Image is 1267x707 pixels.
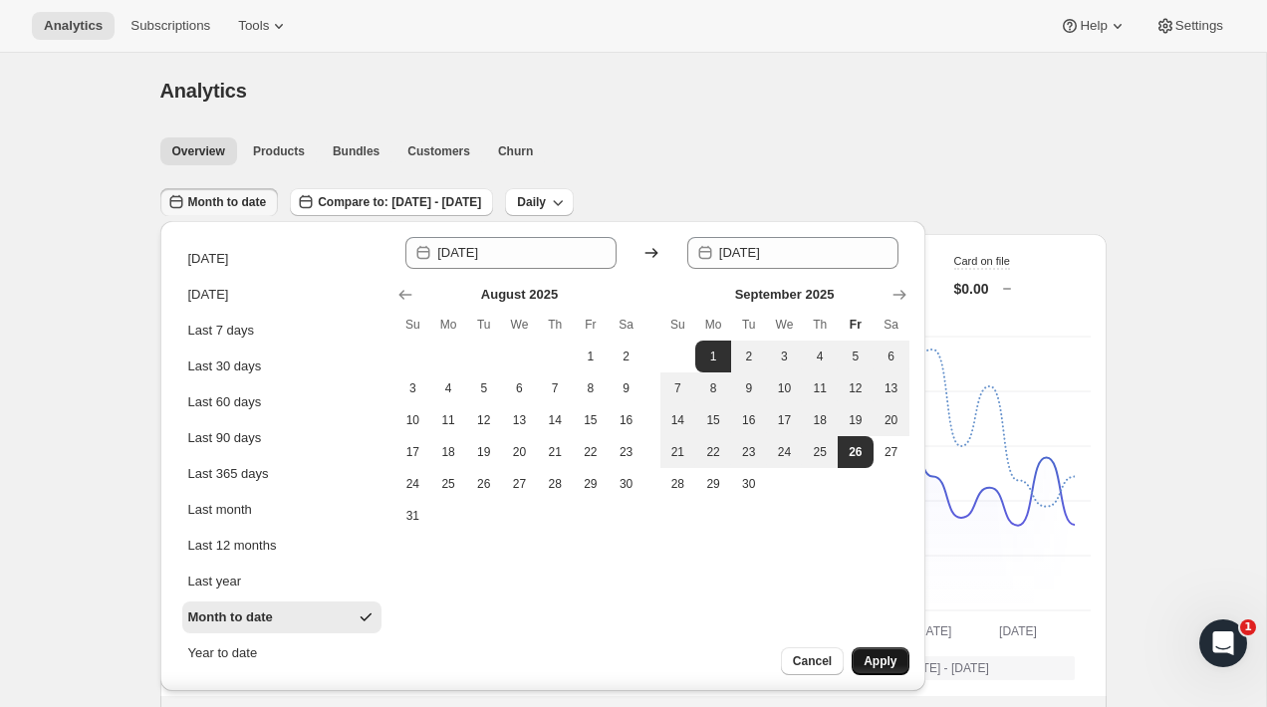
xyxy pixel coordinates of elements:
span: 24 [775,444,795,460]
span: 4 [810,349,830,364]
span: We [510,317,530,333]
span: 17 [403,444,423,460]
div: [DATE] [188,249,229,269]
button: End of range Today Friday September 26 2025 [838,436,874,468]
button: Wednesday August 20 2025 [502,436,538,468]
div: Last 60 days [188,392,262,412]
span: 25 [810,444,830,460]
span: 17 [775,412,795,428]
span: 15 [703,412,723,428]
span: 8 [703,380,723,396]
span: 18 [810,412,830,428]
button: Friday September 5 2025 [838,341,874,372]
span: Help [1080,18,1107,34]
button: Show previous month, July 2025 [391,281,419,309]
button: Sunday August 24 2025 [395,468,431,500]
span: 21 [545,444,565,460]
th: Saturday [874,309,909,341]
span: Mo [438,317,458,333]
span: 22 [703,444,723,460]
span: 5 [474,380,494,396]
button: Sunday August 3 2025 [395,372,431,404]
th: Friday [838,309,874,341]
span: 5 [846,349,866,364]
button: Friday August 22 2025 [573,436,609,468]
th: Wednesday [767,309,803,341]
span: Analytics [160,80,247,102]
th: Tuesday [731,309,767,341]
th: Saturday [609,309,644,341]
span: 14 [668,412,688,428]
span: Subscriptions [130,18,210,34]
span: 15 [581,412,601,428]
th: Thursday [537,309,573,341]
span: 10 [403,412,423,428]
button: Tuesday September 16 2025 [731,404,767,436]
span: Mo [703,317,723,333]
th: Sunday [395,309,431,341]
span: 13 [882,380,901,396]
span: 10 [775,380,795,396]
text: [DATE] [999,624,1037,638]
button: Thursday September 4 2025 [802,341,838,372]
button: Monday September 15 2025 [695,404,731,436]
button: Monday August 18 2025 [430,436,466,468]
button: Saturday September 13 2025 [874,372,909,404]
span: 9 [617,380,636,396]
button: Last 30 days [182,351,381,382]
span: Th [810,317,830,333]
button: [DATE] [182,243,381,275]
span: 7 [668,380,688,396]
div: Last 7 days [188,321,255,341]
span: 30 [739,476,759,492]
span: Settings [1175,18,1223,34]
button: Friday August 8 2025 [573,372,609,404]
span: Bundles [333,143,380,159]
span: Tools [238,18,269,34]
span: 31 [403,508,423,524]
button: Sunday August 31 2025 [395,500,431,532]
span: 20 [510,444,530,460]
text: [DATE] [913,624,951,638]
span: [DATE] - [DATE] [903,660,989,676]
button: Thursday August 21 2025 [537,436,573,468]
button: Saturday August 16 2025 [609,404,644,436]
span: 13 [510,412,530,428]
button: Sunday September 28 2025 [660,468,696,500]
button: Compare to: [DATE] - [DATE] [290,188,493,216]
button: Thursday August 7 2025 [537,372,573,404]
span: Churn [498,143,533,159]
span: Su [668,317,688,333]
span: 27 [510,476,530,492]
span: 4 [438,380,458,396]
button: Tuesday September 2 2025 [731,341,767,372]
button: Saturday August 23 2025 [609,436,644,468]
span: Apply [864,653,896,669]
div: Month to date [188,607,273,627]
span: Analytics [44,18,103,34]
span: 8 [581,380,601,396]
span: Fr [581,317,601,333]
button: Friday September 12 2025 [838,372,874,404]
span: 19 [846,412,866,428]
button: Start of range Monday September 1 2025 [695,341,731,372]
span: Compare to: [DATE] - [DATE] [318,194,481,210]
span: 3 [775,349,795,364]
div: Last year [188,572,241,591]
iframe: Intercom live chat [1199,619,1247,667]
button: Settings [1143,12,1235,40]
div: Last 90 days [188,428,262,448]
button: Sunday August 10 2025 [395,404,431,436]
div: Last 12 months [188,536,277,556]
button: Wednesday August 13 2025 [502,404,538,436]
button: Tuesday August 12 2025 [466,404,502,436]
span: 22 [581,444,601,460]
button: Subscriptions [119,12,222,40]
div: Year to date [188,643,258,663]
button: Friday August 15 2025 [573,404,609,436]
span: Overview [172,143,225,159]
button: Thursday September 11 2025 [802,372,838,404]
span: Sa [882,317,901,333]
button: Saturday September 20 2025 [874,404,909,436]
span: 6 [882,349,901,364]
